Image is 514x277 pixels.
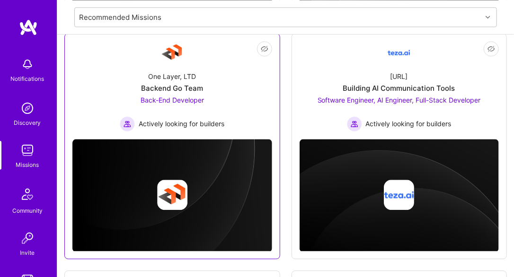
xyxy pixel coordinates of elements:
div: Recommended Missions [80,12,162,22]
i: icon EyeClosed [487,45,495,52]
div: [URL] [390,71,408,81]
a: Company LogoOne Layer, LTDBackend Go TeamBack-End Developer Actively looking for buildersActively... [72,41,272,131]
div: Building AI Communication Tools [343,83,455,93]
img: bell [18,55,37,74]
a: Company Logo[URL]Building AI Communication ToolsSoftware Engineer, AI Engineer, Full-Stack Develo... [300,41,499,131]
div: One Layer, LTD [148,71,196,81]
span: Software Engineer, AI Engineer, Full-Stack Developer [318,96,481,104]
div: Backend Go Team [141,83,203,93]
img: Company Logo [161,41,184,64]
img: discovery [18,99,37,118]
img: cover [300,139,499,252]
div: Notifications [11,74,44,84]
img: Company Logo [388,41,410,64]
div: Discovery [14,118,41,128]
img: Actively looking for builders [347,116,362,131]
i: icon Chevron [486,15,490,19]
div: Community [12,206,43,216]
img: Community [16,183,39,206]
img: Company logo [157,180,187,210]
span: Back-End Developer [141,96,204,104]
img: cover [72,139,272,252]
div: Invite [20,248,35,258]
img: Company logo [384,180,414,210]
img: Actively looking for builders [120,116,135,131]
i: icon EyeClosed [261,45,268,52]
div: Missions [16,160,39,170]
span: Actively looking for builders [139,119,224,129]
span: Actively looking for builders [366,119,452,129]
img: Invite [18,229,37,248]
img: teamwork [18,141,37,160]
img: logo [19,19,38,36]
